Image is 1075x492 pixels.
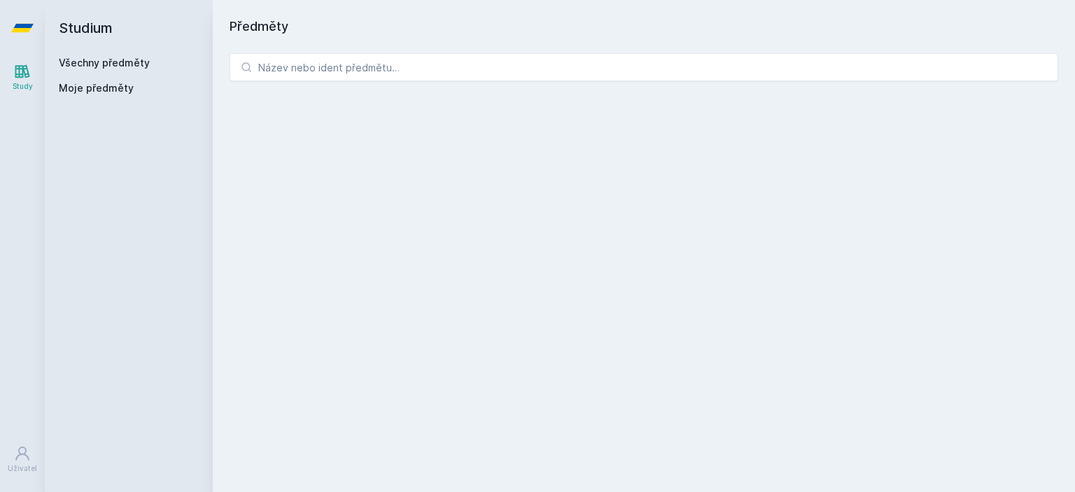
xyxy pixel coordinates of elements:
[230,53,1058,81] input: Název nebo ident předmětu…
[8,463,37,474] div: Uživatel
[3,438,42,481] a: Uživatel
[59,81,134,95] span: Moje předměty
[230,17,1058,36] h1: Předměty
[13,81,33,92] div: Study
[59,57,150,69] a: Všechny předměty
[3,56,42,99] a: Study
